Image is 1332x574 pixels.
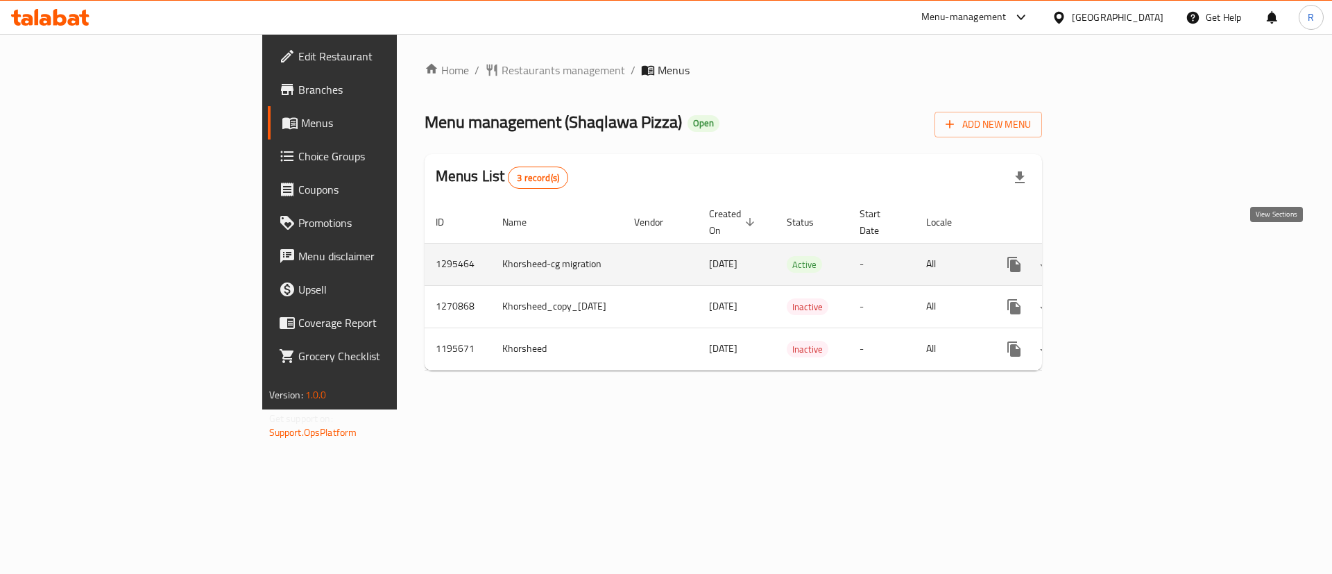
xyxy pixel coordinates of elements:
[268,40,485,73] a: Edit Restaurant
[268,106,485,140] a: Menus
[709,297,737,315] span: [DATE]
[688,115,719,132] div: Open
[298,314,474,331] span: Coverage Report
[787,299,828,315] span: Inactive
[425,62,1043,78] nav: breadcrumb
[491,285,623,328] td: Khorsheed_copy_[DATE]
[268,273,485,306] a: Upsell
[268,239,485,273] a: Menu disclaimer
[436,166,568,189] h2: Menus List
[298,81,474,98] span: Branches
[269,423,357,441] a: Support.OpsPlatform
[1003,161,1036,194] div: Export file
[485,62,625,78] a: Restaurants management
[298,348,474,364] span: Grocery Checklist
[787,298,828,315] div: Inactive
[915,285,987,328] td: All
[298,248,474,264] span: Menu disclaimer
[709,205,759,239] span: Created On
[1031,290,1064,323] button: Change Status
[305,386,327,404] span: 1.0.0
[298,148,474,164] span: Choice Groups
[688,117,719,129] span: Open
[502,214,545,230] span: Name
[509,171,567,185] span: 3 record(s)
[998,332,1031,366] button: more
[268,73,485,106] a: Branches
[987,201,1142,244] th: Actions
[915,328,987,370] td: All
[787,214,832,230] span: Status
[298,214,474,231] span: Promotions
[848,285,915,328] td: -
[848,328,915,370] td: -
[634,214,681,230] span: Vendor
[658,62,690,78] span: Menus
[298,48,474,65] span: Edit Restaurant
[998,248,1031,281] button: more
[998,290,1031,323] button: more
[301,115,474,131] span: Menus
[436,214,462,230] span: ID
[787,256,822,273] div: Active
[1308,10,1314,25] span: R
[1072,10,1163,25] div: [GEOGRAPHIC_DATA]
[915,243,987,285] td: All
[269,386,303,404] span: Version:
[425,201,1142,371] table: enhanced table
[491,243,623,285] td: Khorsheed-cg migration
[921,9,1007,26] div: Menu-management
[268,339,485,373] a: Grocery Checklist
[946,116,1031,133] span: Add New Menu
[709,339,737,357] span: [DATE]
[934,112,1042,137] button: Add New Menu
[268,140,485,173] a: Choice Groups
[268,206,485,239] a: Promotions
[709,255,737,273] span: [DATE]
[268,173,485,206] a: Coupons
[491,328,623,370] td: Khorsheed
[425,106,682,137] span: Menu management ( Shaqlawa Pizza )
[508,167,568,189] div: Total records count
[298,281,474,298] span: Upsell
[787,341,828,357] span: Inactive
[298,181,474,198] span: Coupons
[631,62,635,78] li: /
[1031,248,1064,281] button: Change Status
[926,214,970,230] span: Locale
[502,62,625,78] span: Restaurants management
[848,243,915,285] td: -
[268,306,485,339] a: Coverage Report
[269,410,333,428] span: Get support on:
[860,205,898,239] span: Start Date
[787,257,822,273] span: Active
[1031,332,1064,366] button: Change Status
